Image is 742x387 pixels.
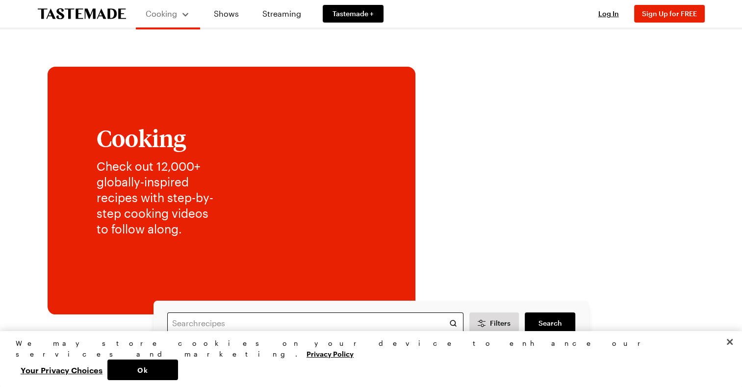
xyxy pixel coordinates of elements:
[146,4,190,24] button: Cooking
[323,5,384,23] a: Tastemade +
[489,318,510,328] span: Filters
[107,360,178,380] button: Ok
[719,331,741,353] button: Close
[97,158,222,237] p: Check out 12,000+ globally-inspired recipes with step-by-step cooking videos to follow along.
[469,312,519,334] button: Desktop filters
[589,9,628,19] button: Log In
[38,8,126,20] a: To Tastemade Home Page
[16,360,107,380] button: Your Privacy Choices
[538,318,562,328] span: Search
[642,9,697,18] span: Sign Up for FREE
[16,338,718,360] div: We may store cookies on your device to enhance our services and marketing.
[97,125,222,151] h1: Cooking
[146,9,177,18] span: Cooking
[525,312,575,334] a: filters
[333,9,374,19] span: Tastemade +
[598,9,619,18] span: Log In
[241,59,685,275] img: Explore recipes
[634,5,705,23] button: Sign Up for FREE
[307,349,354,358] a: More information about your privacy, opens in a new tab
[16,338,718,380] div: Privacy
